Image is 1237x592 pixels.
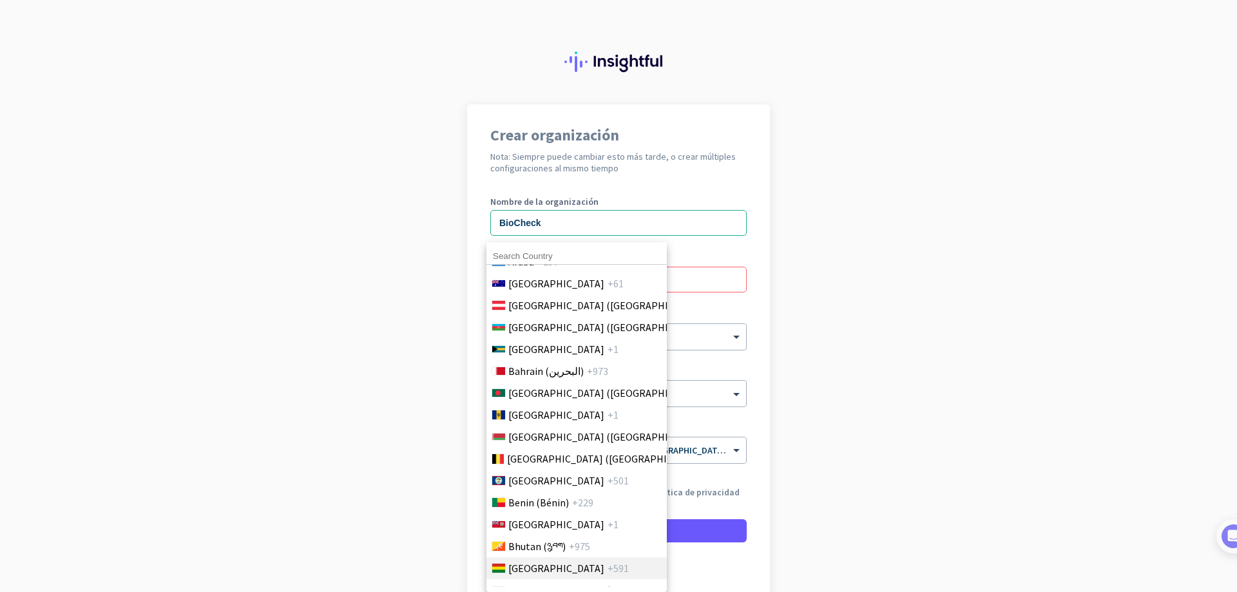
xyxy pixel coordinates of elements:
span: Benin (Bénin) [508,495,569,510]
span: [GEOGRAPHIC_DATA] ([GEOGRAPHIC_DATA]) [508,429,709,444]
span: +61 [608,276,624,291]
input: Search Country [486,248,667,265]
span: +973 [587,363,608,379]
span: +1 [608,407,618,423]
span: +1 [608,341,618,357]
span: +975 [569,539,590,554]
span: [GEOGRAPHIC_DATA] ([GEOGRAPHIC_DATA]) [508,298,709,313]
span: Bhutan (འབྲུག) [508,539,566,554]
span: [GEOGRAPHIC_DATA] [508,407,604,423]
span: [GEOGRAPHIC_DATA] [508,517,604,532]
span: +591 [608,560,629,576]
span: +229 [572,495,593,510]
span: [GEOGRAPHIC_DATA] [508,473,604,488]
span: [GEOGRAPHIC_DATA] [508,341,604,357]
span: +1 [608,517,618,532]
span: [GEOGRAPHIC_DATA] ([GEOGRAPHIC_DATA]) [508,385,709,401]
span: +501 [608,473,629,488]
span: [GEOGRAPHIC_DATA] ([GEOGRAPHIC_DATA]) [508,320,709,335]
span: [GEOGRAPHIC_DATA] ([GEOGRAPHIC_DATA]) [507,451,708,466]
span: Bahrain (‫البحرين‬‎) [508,363,584,379]
span: [GEOGRAPHIC_DATA] [508,560,604,576]
span: [GEOGRAPHIC_DATA] [508,276,604,291]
